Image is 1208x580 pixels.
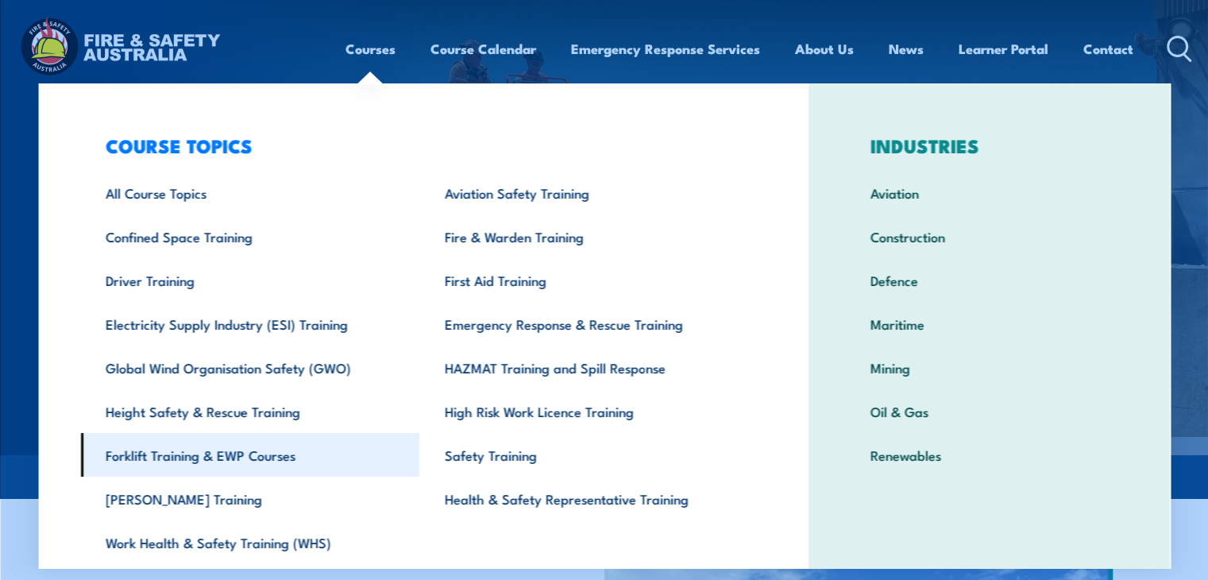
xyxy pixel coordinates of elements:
a: Height Safety & Rescue Training [80,389,419,433]
h3: INDUSTRIES [845,134,1133,157]
a: All Course Topics [80,171,419,215]
a: Course Calendar [430,28,536,70]
a: Fire & Warden Training [419,215,758,258]
a: Defence [845,258,1133,302]
a: Work Health & Safety Training (WHS) [80,520,419,564]
a: Health & Safety Representative Training [419,477,758,520]
a: Contact [1083,28,1133,70]
a: Confined Space Training [80,215,419,258]
a: Electricity Supply Industry (ESI) Training [80,302,419,346]
a: Courses [345,28,396,70]
a: About Us [795,28,854,70]
a: [PERSON_NAME] Training [80,477,419,520]
a: Emergency Response Services [571,28,760,70]
a: Forklift Training & EWP Courses [80,433,419,477]
a: Safety Training [419,433,758,477]
a: Driver Training [80,258,419,302]
a: HAZMAT Training and Spill Response [419,346,758,389]
a: First Aid Training [419,258,758,302]
a: High Risk Work Licence Training [419,389,758,433]
a: Mining [845,346,1133,389]
a: Oil & Gas [845,389,1133,433]
a: Emergency Response & Rescue Training [419,302,758,346]
a: Renewables [845,433,1133,477]
h3: COURSE TOPICS [80,134,758,157]
a: Learner Portal [959,28,1048,70]
a: Global Wind Organisation Safety (GWO) [80,346,419,389]
a: News [889,28,924,70]
a: Construction [845,215,1133,258]
a: Maritime [845,302,1133,346]
a: Aviation Safety Training [419,171,758,215]
a: Aviation [845,171,1133,215]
